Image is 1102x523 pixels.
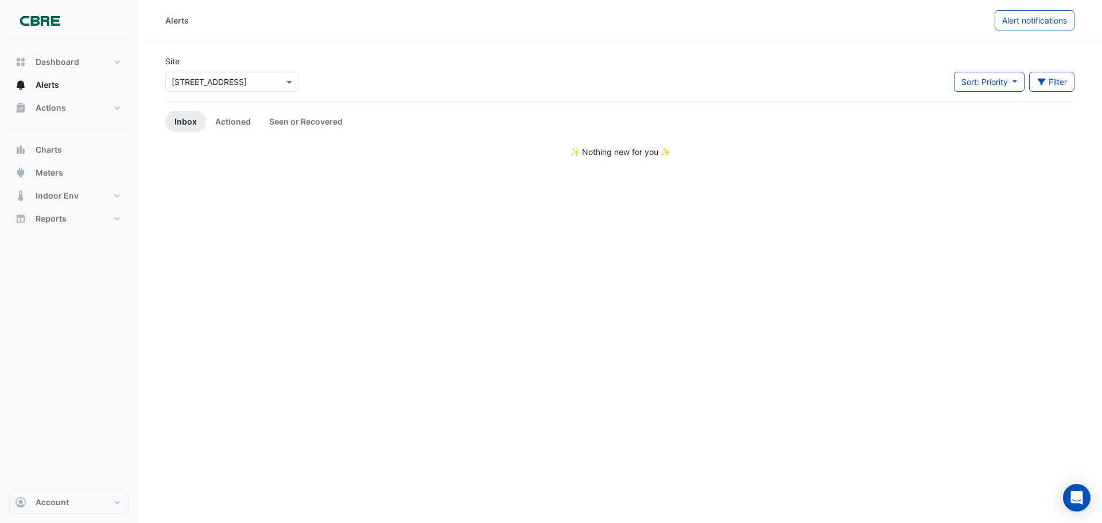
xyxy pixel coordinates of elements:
label: Site [165,55,180,67]
span: Dashboard [36,56,79,68]
img: Company Logo [14,9,65,32]
app-icon: Indoor Env [15,190,26,202]
span: Sort: Priority [961,77,1008,87]
span: Alerts [36,79,59,91]
button: Reports [9,207,129,230]
button: Charts [9,138,129,161]
span: Charts [36,144,62,156]
button: Alert notifications [995,10,1074,30]
span: Reports [36,213,67,224]
div: Alerts [165,14,189,26]
app-icon: Dashboard [15,56,26,68]
button: Sort: Priority [954,72,1025,92]
button: Alerts [9,73,129,96]
span: Actions [36,102,66,114]
span: Meters [36,167,63,179]
a: Actioned [206,111,260,132]
button: Dashboard [9,51,129,73]
button: Filter [1029,72,1075,92]
button: Indoor Env [9,184,129,207]
div: Open Intercom Messenger [1063,484,1091,512]
a: Inbox [165,111,206,132]
button: Meters [9,161,129,184]
app-icon: Meters [15,167,26,179]
span: Alert notifications [1002,16,1067,25]
app-icon: Charts [15,144,26,156]
app-icon: Reports [15,213,26,224]
div: ✨ Nothing new for you ✨ [165,146,1074,158]
span: Indoor Env [36,190,79,202]
app-icon: Alerts [15,79,26,91]
app-icon: Actions [15,102,26,114]
span: Account [36,497,69,508]
button: Actions [9,96,129,119]
button: Account [9,491,129,514]
a: Seen or Recovered [260,111,352,132]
